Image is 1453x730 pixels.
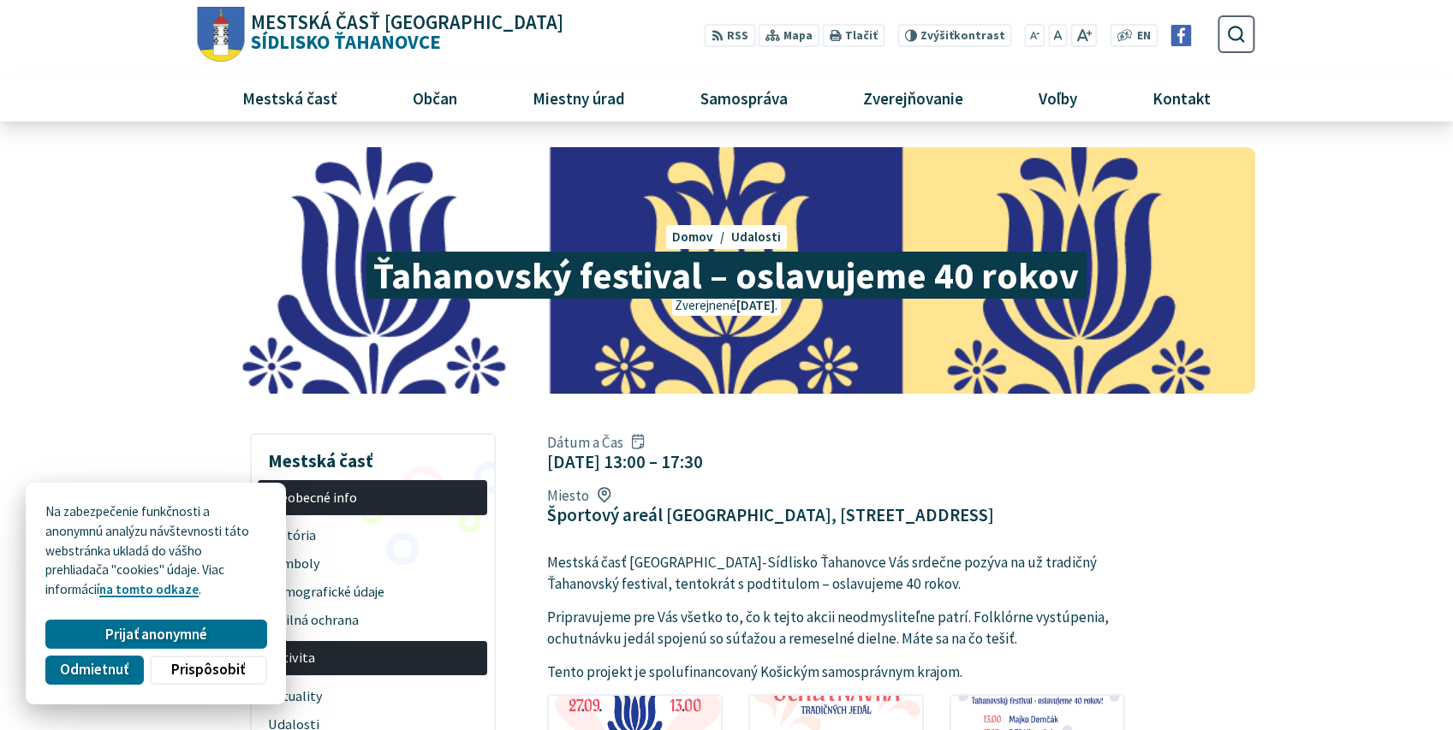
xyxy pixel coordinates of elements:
[1137,27,1151,45] span: EN
[1033,74,1084,121] span: Voľby
[258,480,487,515] a: Všeobecné info
[1025,24,1045,47] button: Zmenšiť veľkosť písma
[211,74,368,121] a: Mestská časť
[694,74,794,121] span: Samospráva
[258,521,487,549] a: História
[198,7,563,62] a: Logo Sídlisko Ťahanovce, prejsť na domovskú stránku.
[547,662,1125,684] p: Tento projekt je spolufinancovaný Košickým samosprávnym krajom.
[832,74,995,121] a: Zverejňovanie
[268,521,478,549] span: História
[45,620,266,649] button: Prijať anonymné
[251,13,563,33] span: Mestská časť [GEOGRAPHIC_DATA]
[245,13,564,52] span: Sídlisko Ťahanovce
[1146,74,1218,121] span: Kontakt
[823,24,884,47] button: Tlačiť
[1008,74,1109,121] a: Voľby
[235,74,343,121] span: Mestská časť
[406,74,463,121] span: Občan
[258,641,487,676] a: Aktivita
[845,29,878,43] span: Tlačiť
[731,228,781,245] a: Udalosti
[366,252,1087,299] span: Ťahanovský festival – oslavujeme 40 rokov
[60,661,128,679] span: Odmietnuť
[547,451,703,472] figcaption: [DATE] 13:00 – 17:30
[1048,24,1067,47] button: Nastaviť pôvodnú veľkosť písma
[501,74,656,121] a: Miestny úrad
[1070,24,1097,47] button: Zväčšiť veľkosť písma
[759,24,819,47] a: Mapa
[1170,25,1192,46] img: Prejsť na Facebook stránku
[783,27,813,45] span: Mapa
[526,74,631,121] span: Miestny úrad
[856,74,969,121] span: Zverejňovanie
[258,549,487,578] a: Symboly
[670,74,819,121] a: Samospráva
[672,228,713,245] span: Domov
[547,504,994,525] figcaption: Športový areál [GEOGRAPHIC_DATA], [STREET_ADDRESS]
[45,656,143,685] button: Odmietnuť
[705,24,755,47] a: RSS
[268,682,478,710] span: Aktuality
[897,24,1011,47] button: Zvýšiťkontrast
[258,578,487,606] a: Demografické údaje
[727,27,748,45] span: RSS
[258,682,487,710] a: Aktuality
[920,29,1005,43] span: kontrast
[99,581,199,597] a: na tomto odkaze
[381,74,488,121] a: Občan
[171,661,245,679] span: Prispôsobiť
[268,578,478,606] span: Demografické údaje
[258,606,487,634] a: Civilná ochrana
[547,486,994,505] span: Miesto
[258,438,487,474] h3: Mestská časť
[268,606,478,634] span: Civilná ochrana
[736,297,775,313] span: [DATE]
[672,228,730,245] a: Domov
[920,28,954,43] span: Zvýšiť
[198,7,245,62] img: Prejsť na domovskú stránku
[547,433,703,452] span: Dátum a Čas
[150,656,266,685] button: Prispôsobiť
[105,626,207,644] span: Prijať anonymné
[45,502,266,600] p: Na zabezpečenie funkčnosti a anonymnú analýzu návštevnosti táto webstránka ukladá do vášho prehli...
[547,552,1125,596] p: Mestská časť [GEOGRAPHIC_DATA]-Sídlisko Ťahanovce Vás srdečne pozýva na už tradičný Ťahanovský fe...
[547,607,1125,650] p: Pripravujeme pre Vás všetko to, čo k tejto akcii neodmysliteľne patrí. Folklórne vystúpenia, ochu...
[268,549,478,578] span: Symboly
[1133,27,1156,45] a: EN
[268,484,478,512] span: Všeobecné info
[672,296,780,316] p: Zverejnené .
[1122,74,1242,121] a: Kontakt
[268,644,478,673] span: Aktivita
